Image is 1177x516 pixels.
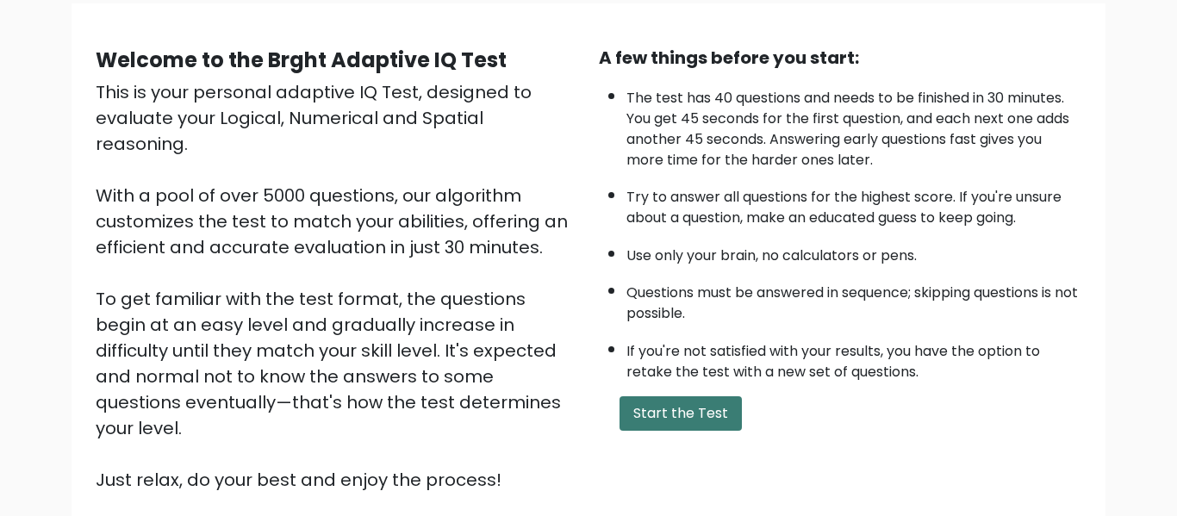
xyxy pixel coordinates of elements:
li: The test has 40 questions and needs to be finished in 30 minutes. You get 45 seconds for the firs... [626,79,1081,171]
button: Start the Test [620,396,742,431]
li: If you're not satisfied with your results, you have the option to retake the test with a new set ... [626,333,1081,382]
li: Questions must be answered in sequence; skipping questions is not possible. [626,274,1081,324]
b: Welcome to the Brght Adaptive IQ Test [96,46,507,74]
li: Try to answer all questions for the highest score. If you're unsure about a question, make an edu... [626,178,1081,228]
div: This is your personal adaptive IQ Test, designed to evaluate your Logical, Numerical and Spatial ... [96,79,578,493]
div: A few things before you start: [599,45,1081,71]
li: Use only your brain, no calculators or pens. [626,237,1081,266]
